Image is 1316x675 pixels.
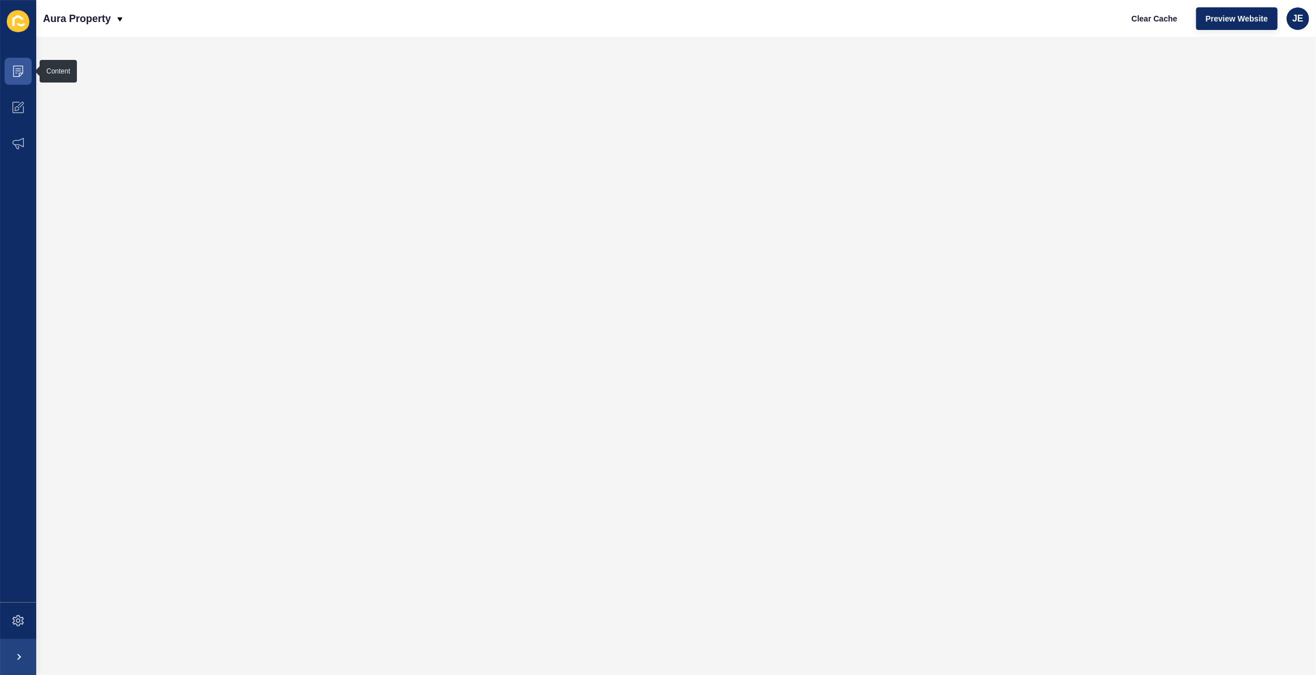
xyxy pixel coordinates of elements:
span: JE [1292,13,1304,24]
span: Preview Website [1206,13,1268,24]
button: Clear Cache [1122,7,1187,30]
p: Aura Property [43,5,111,33]
span: Clear Cache [1132,13,1177,24]
button: Preview Website [1196,7,1278,30]
div: Content [46,67,70,76]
